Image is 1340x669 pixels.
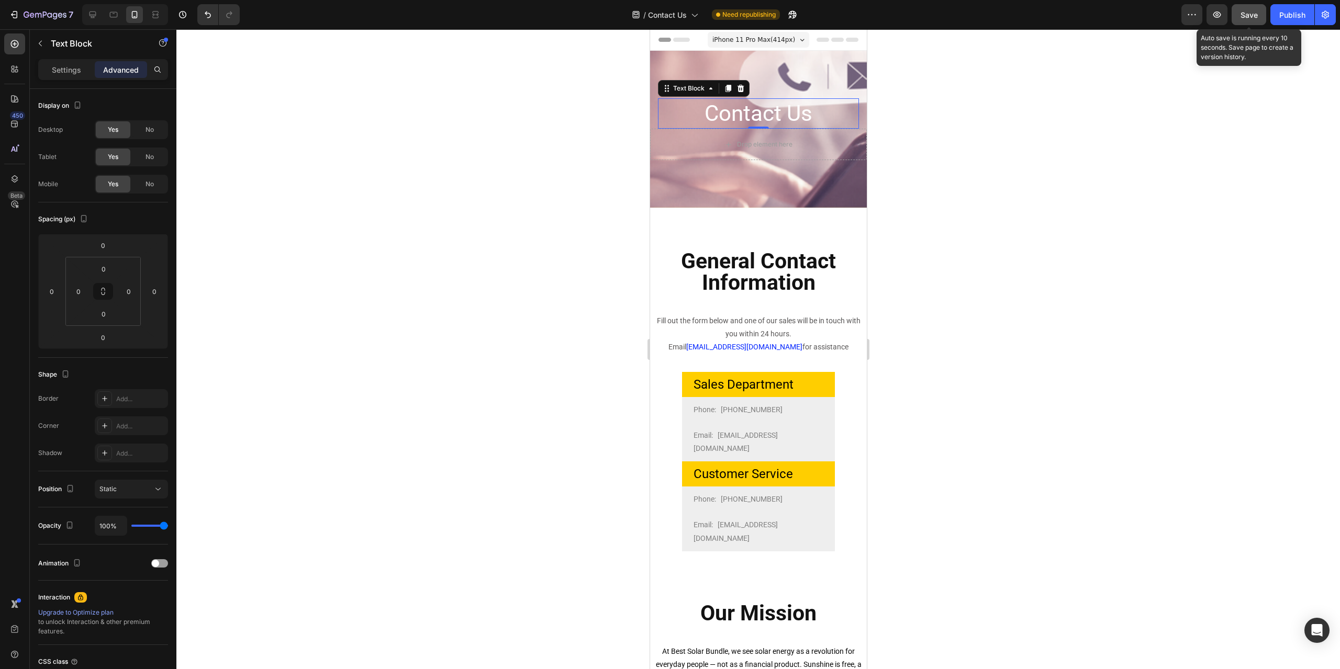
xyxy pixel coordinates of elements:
span: No [146,125,154,134]
span: Save [1241,10,1258,19]
button: Publish [1270,4,1314,25]
input: 0px [93,306,114,322]
span: No [146,179,154,189]
div: Undo/Redo [197,4,240,25]
div: Open Intercom Messenger [1304,618,1330,643]
p: 7 [69,8,73,21]
div: to unlock Interaction & other premium features. [38,608,168,636]
span: Yes [108,125,118,134]
span: / [643,9,646,20]
div: Interaction [38,593,70,602]
input: 0px [121,284,137,299]
input: 0 [44,284,60,299]
input: 0 [93,237,114,253]
div: Add... [116,394,165,404]
input: 0 [93,330,114,345]
div: Corner [38,421,59,430]
div: Border [38,394,59,403]
div: Position [38,482,76,496]
div: Shape [38,368,72,382]
button: Static [95,480,168,498]
div: Mobile [38,179,58,189]
div: Shadow [38,448,62,458]
div: Add... [116,422,165,431]
div: Beta [8,191,25,200]
div: 450 [10,111,25,120]
input: 0px [93,261,114,277]
span: Need republishing [722,10,776,19]
input: Auto [95,516,127,535]
div: Spacing (px) [38,212,90,226]
div: Desktop [38,125,63,134]
button: 7 [4,4,78,25]
div: Display on [38,99,84,113]
input: 0px [71,284,86,299]
div: Add... [116,449,165,458]
div: CSS class [38,657,79,666]
span: Yes [108,152,118,162]
input: 0 [147,284,162,299]
div: Upgrade to Optimize plan [38,608,168,617]
div: Publish [1279,9,1305,20]
span: Contact Us [648,9,687,20]
span: No [146,152,154,162]
iframe: Design area [650,29,867,669]
p: Text Block [51,37,140,50]
p: Settings [52,64,81,75]
span: Static [99,485,117,493]
p: Advanced [103,64,139,75]
div: Animation [38,557,83,571]
div: Opacity [38,519,76,533]
button: Save [1232,4,1266,25]
div: Tablet [38,152,57,162]
span: Yes [108,179,118,189]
